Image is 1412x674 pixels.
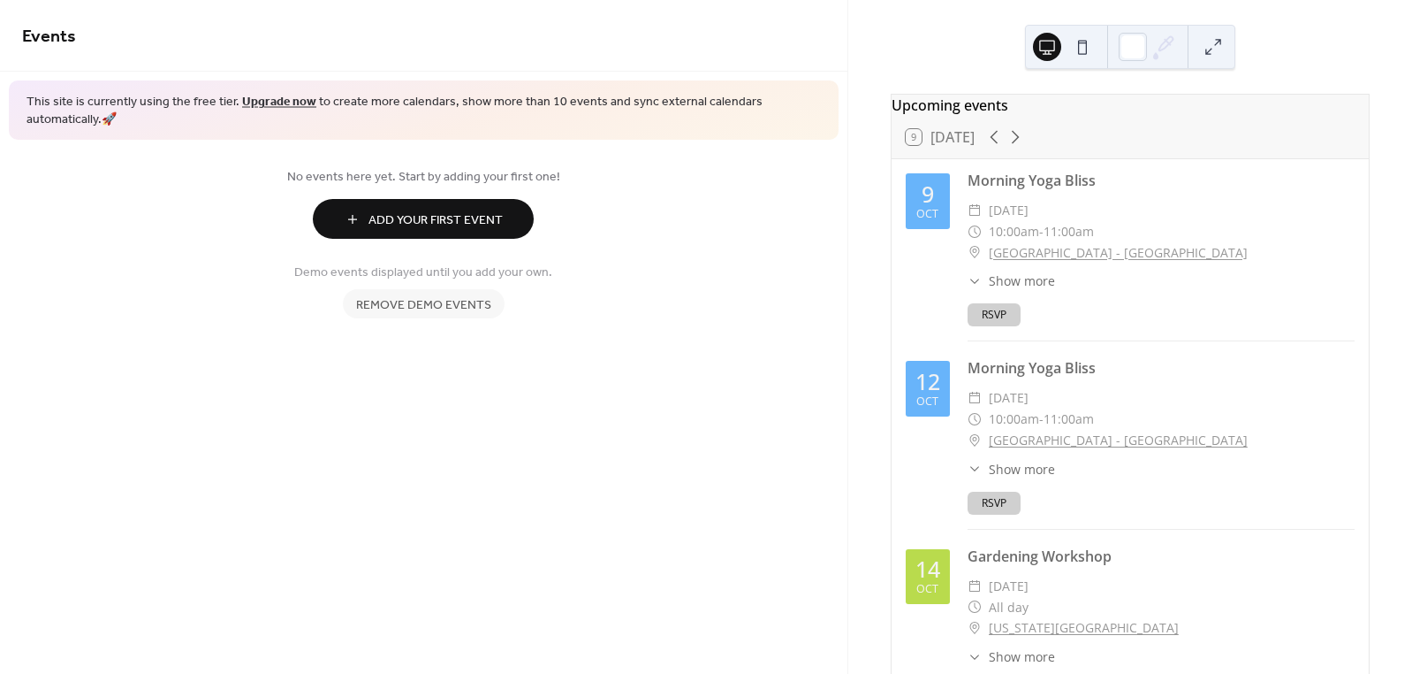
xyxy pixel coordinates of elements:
button: ​Show more [968,272,1055,290]
span: 10:00am [989,221,1039,242]
div: ​ [968,200,982,221]
div: Upcoming events [892,95,1369,116]
span: Remove demo events [356,296,491,315]
span: Demo events displayed until you add your own. [294,264,552,282]
a: [GEOGRAPHIC_DATA] - [GEOGRAPHIC_DATA] [989,430,1248,451]
button: ​Show more [968,460,1055,479]
span: [DATE] [989,387,1029,409]
div: ​ [968,430,982,451]
div: Gardening Workshop [968,546,1355,567]
div: 14 [915,558,940,580]
span: 11:00am [1044,409,1094,430]
span: No events here yet. Start by adding your first one! [22,168,825,187]
a: Add Your First Event [22,199,825,239]
span: [DATE] [989,200,1029,221]
div: Oct [916,209,938,220]
div: ​ [968,460,982,479]
button: ​Show more [968,647,1055,666]
div: Morning Yoga Bliss [968,357,1355,379]
span: 11:00am [1044,221,1094,242]
span: Show more [989,647,1055,666]
div: ​ [968,387,982,409]
div: ​ [968,617,982,639]
div: 9 [922,183,934,205]
span: Show more [989,272,1055,290]
div: ​ [968,221,982,242]
div: ​ [968,647,982,666]
div: 12 [915,371,940,393]
span: 10:00am [989,409,1039,430]
button: RSVP [968,303,1021,326]
div: ​ [968,242,982,264]
span: Events [22,19,76,54]
span: Add Your First Event [368,211,503,230]
div: ​ [968,272,982,290]
div: Oct [916,396,938,408]
div: Morning Yoga Bliss [968,170,1355,191]
span: [DATE] [989,576,1029,597]
a: [GEOGRAPHIC_DATA] - [GEOGRAPHIC_DATA] [989,242,1248,264]
span: Show more [989,460,1055,479]
button: Add Your First Event [313,199,534,239]
button: Remove demo events [343,289,505,318]
a: [US_STATE][GEOGRAPHIC_DATA] [989,617,1179,639]
div: ​ [968,576,982,597]
button: RSVP [968,492,1021,515]
a: Upgrade now [242,90,316,114]
span: - [1039,221,1044,242]
span: - [1039,409,1044,430]
div: ​ [968,409,982,430]
div: ​ [968,597,982,618]
span: This site is currently using the free tier. to create more calendars, show more than 10 events an... [27,94,821,128]
span: All day [989,597,1029,618]
div: Oct [916,584,938,595]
